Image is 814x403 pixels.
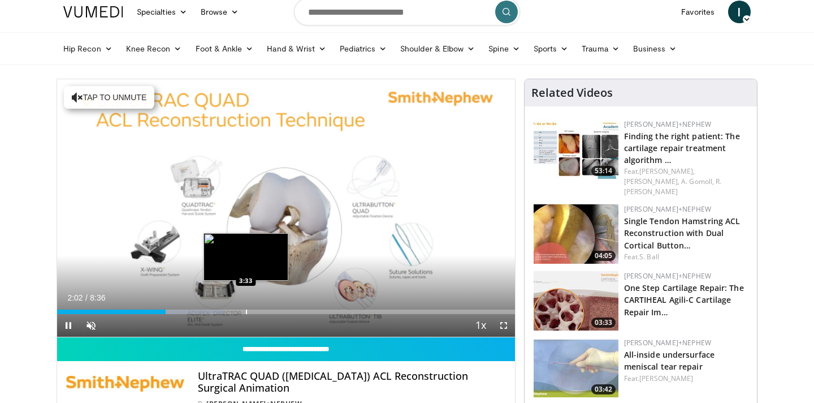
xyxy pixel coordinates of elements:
a: A. Gomoll, [681,177,714,186]
a: Single Tendon Hamstring ACL Reconstruction with Dual Cortical Button… [624,216,741,250]
img: Smith+Nephew [66,370,184,397]
a: Knee Recon [119,37,189,60]
img: 781f413f-8da4-4df1-9ef9-bed9c2d6503b.150x105_q85_crop-smart_upscale.jpg [534,271,618,331]
a: Foot & Ankle [189,37,261,60]
a: Sports [527,37,575,60]
a: [PERSON_NAME]+Nephew [624,338,711,348]
span: 03:33 [591,318,616,328]
a: S. Ball [639,252,659,261]
h4: UltraTRAC QUAD ([MEDICAL_DATA]) ACL Reconstruction Surgical Animation [198,370,505,395]
a: All-inside undersurface meniscal tear repair [624,349,715,372]
a: I [728,1,751,23]
span: 8:36 [90,293,105,302]
button: Playback Rate [470,314,492,337]
div: Progress Bar [57,310,515,314]
a: [PERSON_NAME], [639,166,695,176]
button: Unmute [80,314,102,337]
a: [PERSON_NAME]+Nephew [624,119,711,129]
a: One Step Cartilage Repair: The CARTIHEAL Agili-C Cartilage Repair Im… [624,282,744,317]
a: Shoulder & Elbow [393,37,482,60]
a: Hand & Wrist [260,37,333,60]
button: Fullscreen [492,314,515,337]
span: 04:05 [591,251,616,261]
h4: Related Videos [531,86,613,100]
div: Feat. [624,252,748,262]
a: [PERSON_NAME]+Nephew [624,271,711,281]
img: 2894c166-06ea-43da-b75e-3312627dae3b.150x105_q85_crop-smart_upscale.jpg [534,119,618,179]
span: 53:14 [591,166,616,176]
a: [PERSON_NAME]+Nephew [624,204,711,214]
a: 04:05 [534,204,618,264]
img: VuMedi Logo [63,6,123,18]
a: Pediatrics [333,37,393,60]
video-js: Video Player [57,79,515,337]
img: 02c34c8e-0ce7-40b9-85e3-cdd59c0970f9.150x105_q85_crop-smart_upscale.jpg [534,338,618,397]
span: 03:42 [591,384,616,395]
a: R. [PERSON_NAME] [624,177,722,196]
span: 2:02 [67,293,83,302]
a: 53:14 [534,119,618,179]
a: [PERSON_NAME], [624,177,679,186]
a: Business [626,37,684,60]
a: Hip Recon [57,37,119,60]
img: 47fc3831-2644-4472-a478-590317fb5c48.150x105_q85_crop-smart_upscale.jpg [534,204,618,264]
div: Feat. [624,166,748,197]
a: Specialties [130,1,194,23]
a: Trauma [575,37,626,60]
span: / [85,293,88,302]
a: Browse [194,1,246,23]
a: Favorites [674,1,721,23]
button: Pause [57,314,80,337]
a: 03:42 [534,338,618,397]
a: Spine [482,37,526,60]
div: Feat. [624,374,748,384]
a: 03:33 [534,271,618,331]
button: Tap to unmute [64,86,154,109]
a: [PERSON_NAME] [639,374,693,383]
img: image.jpeg [203,233,288,281]
a: Finding the right patient: The cartilage repair treatment algorithm … [624,131,740,165]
